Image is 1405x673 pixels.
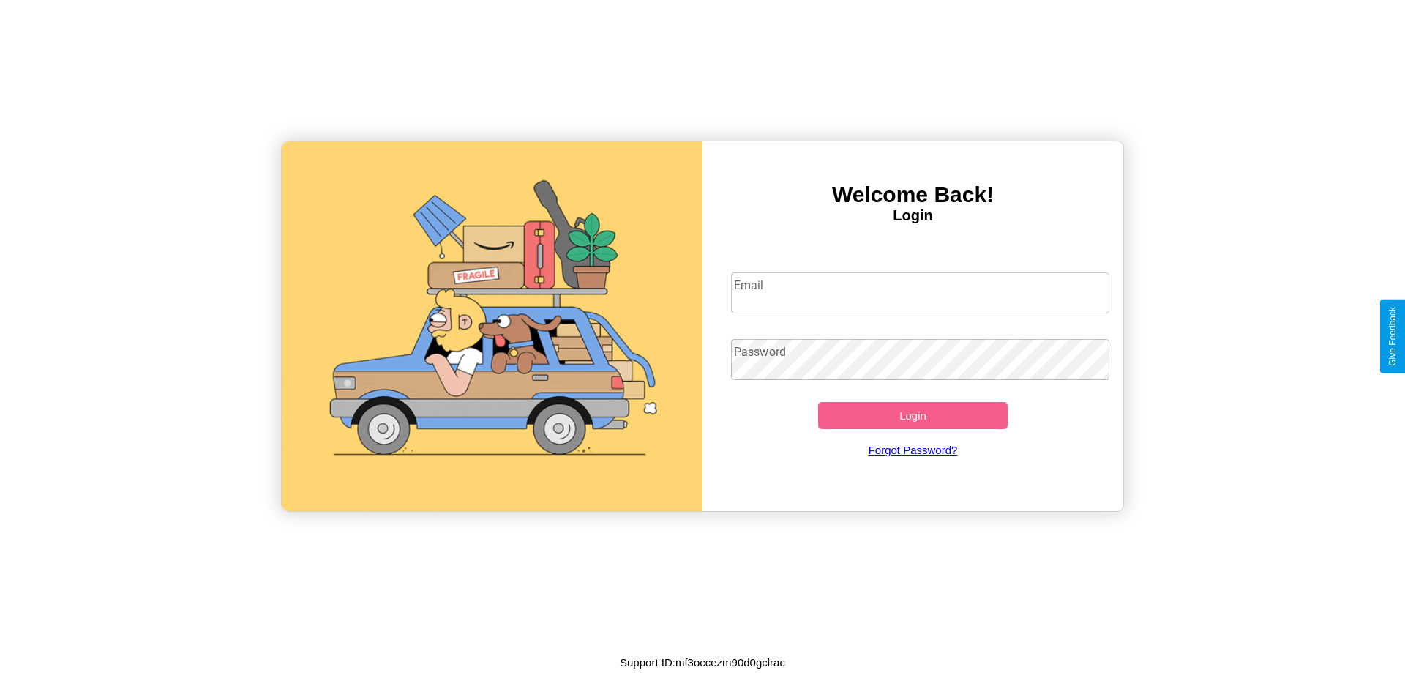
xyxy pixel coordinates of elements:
[702,182,1123,207] h3: Welcome Back!
[620,652,785,672] p: Support ID: mf3occezm90d0gclrac
[282,141,702,511] img: gif
[818,402,1008,429] button: Login
[724,429,1103,471] a: Forgot Password?
[702,207,1123,224] h4: Login
[1387,307,1398,366] div: Give Feedback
